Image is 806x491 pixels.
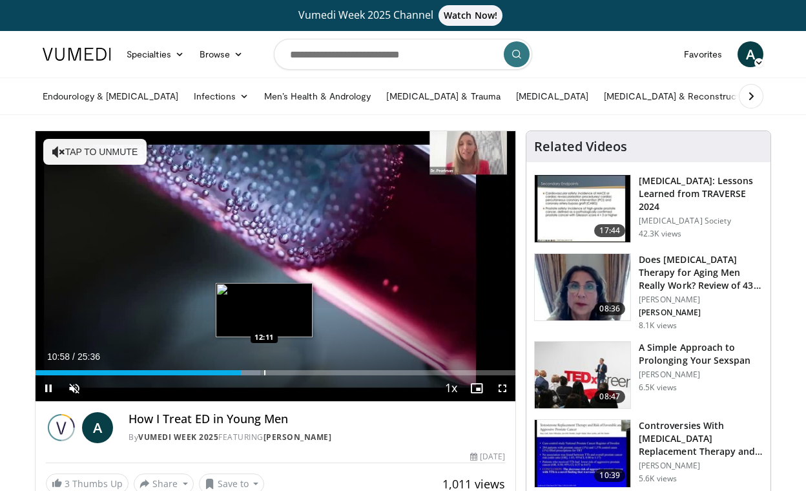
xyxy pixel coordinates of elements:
[639,461,763,471] p: [PERSON_NAME]
[639,474,677,484] p: 5.6K views
[61,375,87,401] button: Unmute
[490,375,515,401] button: Fullscreen
[639,320,677,331] p: 8.1K views
[192,41,251,67] a: Browse
[65,477,70,490] span: 3
[639,174,763,213] h3: [MEDICAL_DATA]: Lessons Learned from TRAVERSE 2024
[508,83,596,109] a: [MEDICAL_DATA]
[639,216,763,226] p: [MEDICAL_DATA] Society
[738,41,763,67] a: A
[138,432,218,443] a: Vumedi Week 2025
[470,451,505,463] div: [DATE]
[129,412,505,426] h4: How I Treat ED in Young Men
[639,295,763,305] p: [PERSON_NAME]
[378,83,508,109] a: [MEDICAL_DATA] & Trauma
[43,48,111,61] img: VuMedi Logo
[46,412,77,443] img: Vumedi Week 2025
[639,253,763,292] h3: Does [MEDICAL_DATA] Therapy for Aging Men Really Work? Review of 43 St…
[464,375,490,401] button: Enable picture-in-picture mode
[72,351,75,362] span: /
[534,341,763,410] a: 08:47 A Simple Approach to Prolonging Your Sexspan [PERSON_NAME] 6.5K views
[639,308,763,318] p: [PERSON_NAME]
[36,131,515,402] video-js: Video Player
[438,375,464,401] button: Playback Rate
[36,370,515,375] div: Progress Bar
[36,375,61,401] button: Pause
[535,175,630,242] img: 1317c62a-2f0d-4360-bee0-b1bff80fed3c.150x105_q85_crop-smart_upscale.jpg
[43,139,147,165] button: Tap to unmute
[594,302,625,315] span: 08:36
[82,412,113,443] a: A
[535,420,630,487] img: 418933e4-fe1c-4c2e-be56-3ce3ec8efa3b.150x105_q85_crop-smart_upscale.jpg
[35,83,186,109] a: Endourology & [MEDICAL_DATA]
[47,351,70,362] span: 10:58
[534,139,627,154] h4: Related Videos
[639,419,763,458] h3: Controversies With [MEDICAL_DATA] Replacement Therapy and [MEDICAL_DATA] Can…
[534,419,763,488] a: 10:39 Controversies With [MEDICAL_DATA] Replacement Therapy and [MEDICAL_DATA] Can… [PERSON_NAME]...
[534,174,763,243] a: 17:44 [MEDICAL_DATA]: Lessons Learned from TRAVERSE 2024 [MEDICAL_DATA] Society 42.3K views
[594,469,625,482] span: 10:39
[676,41,730,67] a: Favorites
[186,83,256,109] a: Infections
[216,283,313,337] img: image.jpeg
[594,390,625,403] span: 08:47
[77,351,100,362] span: 25:36
[45,5,761,26] a: Vumedi Week 2025 ChannelWatch Now!
[594,224,625,237] span: 17:44
[535,342,630,409] img: c4bd4661-e278-4c34-863c-57c104f39734.150x105_q85_crop-smart_upscale.jpg
[119,41,192,67] a: Specialties
[639,370,763,380] p: [PERSON_NAME]
[263,432,332,443] a: [PERSON_NAME]
[129,432,505,443] div: By FEATURING
[639,341,763,367] h3: A Simple Approach to Prolonging Your Sexspan
[639,382,677,393] p: 6.5K views
[274,39,532,70] input: Search topics, interventions
[256,83,379,109] a: Men’s Health & Andrology
[534,253,763,331] a: 08:36 Does [MEDICAL_DATA] Therapy for Aging Men Really Work? Review of 43 St… [PERSON_NAME] [PERS...
[439,5,502,26] span: Watch Now!
[535,254,630,321] img: 4d4bce34-7cbb-4531-8d0c-5308a71d9d6c.150x105_q85_crop-smart_upscale.jpg
[639,229,681,239] p: 42.3K views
